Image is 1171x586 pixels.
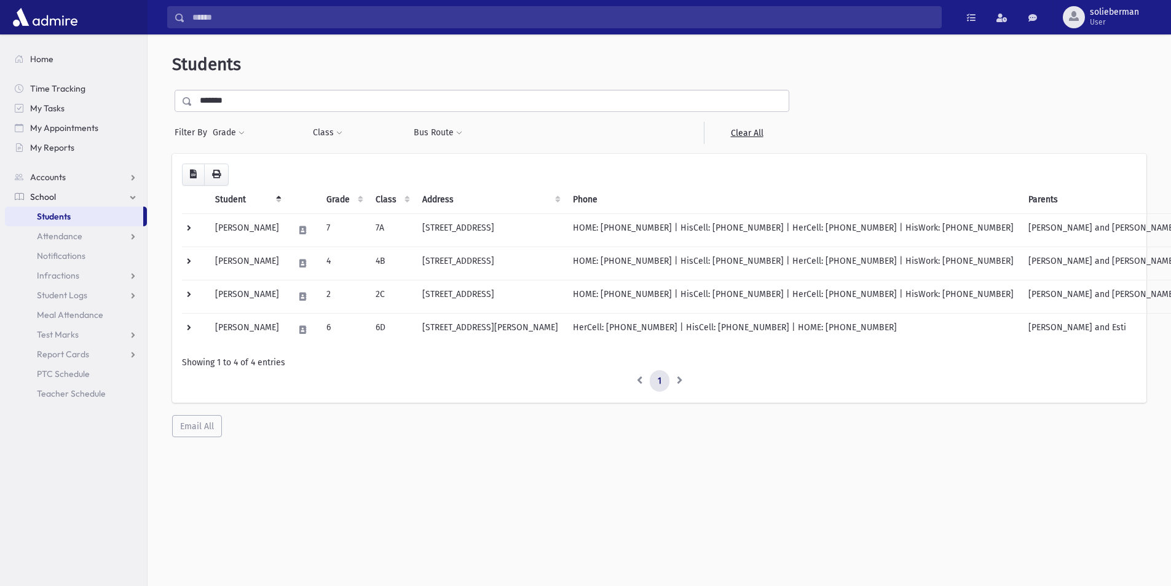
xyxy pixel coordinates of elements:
span: Accounts [30,172,66,183]
td: HOME: [PHONE_NUMBER] | HisCell: [PHONE_NUMBER] | HerCell: [PHONE_NUMBER] | HisWork: [PHONE_NUMBER] [566,280,1021,313]
td: 2C [368,280,415,313]
span: Filter By [175,126,212,139]
a: Teacher Schedule [5,384,147,403]
th: Phone [566,186,1021,214]
th: Address: activate to sort column ascending [415,186,566,214]
span: My Reports [30,142,74,153]
span: Home [30,53,53,65]
button: CSV [182,164,205,186]
div: Showing 1 to 4 of 4 entries [182,356,1137,369]
a: My Reports [5,138,147,157]
td: 6D [368,313,415,346]
td: [PERSON_NAME] [208,313,286,346]
a: Meal Attendance [5,305,147,325]
span: Student Logs [37,290,87,301]
span: Infractions [37,270,79,281]
td: 7A [368,213,415,247]
td: [STREET_ADDRESS][PERSON_NAME] [415,313,566,346]
a: Accounts [5,167,147,187]
img: AdmirePro [10,5,81,30]
td: 4 [319,247,368,280]
button: Grade [212,122,245,144]
span: My Tasks [30,103,65,114]
td: HOME: [PHONE_NUMBER] | HisCell: [PHONE_NUMBER] | HerCell: [PHONE_NUMBER] | HisWork: [PHONE_NUMBER] [566,213,1021,247]
span: Students [172,54,241,74]
td: [STREET_ADDRESS] [415,247,566,280]
td: 7 [319,213,368,247]
button: Print [204,164,229,186]
span: Notifications [37,250,85,261]
td: 4B [368,247,415,280]
a: 1 [650,370,669,392]
a: PTC Schedule [5,364,147,384]
span: Meal Attendance [37,309,103,320]
a: Test Marks [5,325,147,344]
a: Home [5,49,147,69]
a: Infractions [5,266,147,285]
a: My Appointments [5,118,147,138]
td: 6 [319,313,368,346]
span: Students [37,211,71,222]
td: [STREET_ADDRESS] [415,280,566,313]
a: My Tasks [5,98,147,118]
span: PTC Schedule [37,368,90,379]
span: My Appointments [30,122,98,133]
span: Time Tracking [30,83,85,94]
td: [STREET_ADDRESS] [415,213,566,247]
a: School [5,187,147,207]
span: User [1090,17,1139,27]
span: solieberman [1090,7,1139,17]
a: Clear All [704,122,789,144]
span: School [30,191,56,202]
span: Report Cards [37,349,89,360]
a: Notifications [5,246,147,266]
a: Report Cards [5,344,147,364]
td: HerCell: [PHONE_NUMBER] | HisCell: [PHONE_NUMBER] | HOME: [PHONE_NUMBER] [566,313,1021,346]
a: Time Tracking [5,79,147,98]
span: Teacher Schedule [37,388,106,399]
th: Class: activate to sort column ascending [368,186,415,214]
a: Students [5,207,143,226]
button: Class [312,122,343,144]
td: [PERSON_NAME] [208,247,286,280]
button: Email All [172,415,222,437]
button: Bus Route [413,122,463,144]
th: Grade: activate to sort column ascending [319,186,368,214]
td: [PERSON_NAME] [208,280,286,313]
td: HOME: [PHONE_NUMBER] | HisCell: [PHONE_NUMBER] | HerCell: [PHONE_NUMBER] | HisWork: [PHONE_NUMBER] [566,247,1021,280]
a: Student Logs [5,285,147,305]
td: 2 [319,280,368,313]
input: Search [185,6,941,28]
a: Attendance [5,226,147,246]
th: Student: activate to sort column descending [208,186,286,214]
span: Attendance [37,231,82,242]
td: [PERSON_NAME] [208,213,286,247]
span: Test Marks [37,329,79,340]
